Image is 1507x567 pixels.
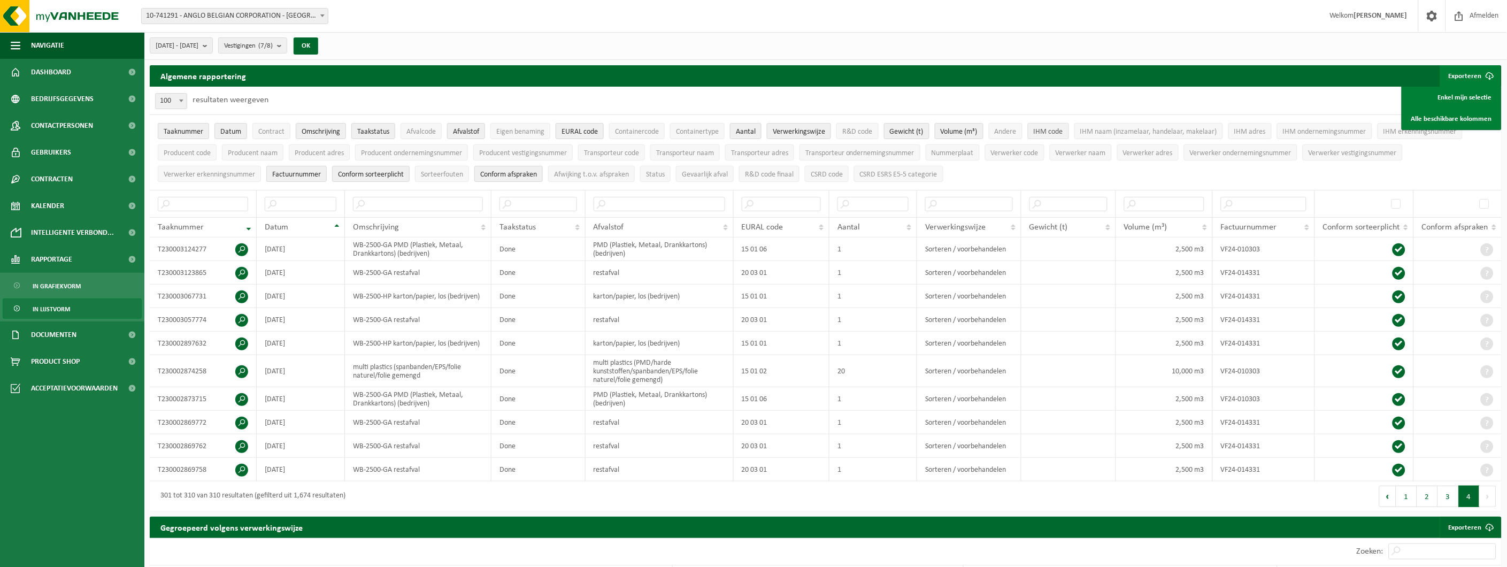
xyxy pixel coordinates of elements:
[1123,149,1173,157] span: Verwerker adres
[586,237,734,261] td: PMD (Plastiek, Metaal, Drankkartons) (bedrijven)
[257,237,345,261] td: [DATE]
[829,458,917,481] td: 1
[734,237,830,261] td: 15 01 06
[799,144,920,160] button: Transporteur ondernemingsnummerTransporteur ondernemingsnummer : Activate to sort
[150,517,313,538] h2: Gegroepeerd volgens verwerkingswijze
[884,123,929,139] button: Gewicht (t)Gewicht (t): Activate to sort
[156,38,198,54] span: [DATE] - [DATE]
[31,166,73,193] span: Contracten
[1116,237,1213,261] td: 2,500 m3
[917,261,1021,285] td: Sorteren / voorbehandelen
[302,128,340,136] span: Omschrijving
[1116,308,1213,332] td: 2,500 m3
[676,166,734,182] button: Gevaarlijk afval : Activate to sort
[1034,128,1063,136] span: IHM code
[1213,458,1315,481] td: VF24-014331
[150,434,257,458] td: T230002869762
[491,261,585,285] td: Done
[586,411,734,434] td: restafval
[31,193,64,219] span: Kalender
[31,246,72,273] span: Rapportage
[1354,12,1408,20] strong: [PERSON_NAME]
[734,355,830,387] td: 15 01 02
[491,434,585,458] td: Done
[615,128,659,136] span: Containercode
[257,332,345,355] td: [DATE]
[1221,223,1277,232] span: Factuurnummer
[33,276,81,296] span: In grafiekvorm
[474,166,543,182] button: Conform afspraken : Activate to sort
[1480,486,1496,507] button: Next
[562,128,598,136] span: EURAL code
[252,123,290,139] button: ContractContract: Activate to sort
[158,223,204,232] span: Taaknummer
[829,387,917,411] td: 1
[734,411,830,434] td: 20 03 01
[257,355,345,387] td: [DATE]
[3,298,142,319] a: In lijstvorm
[357,128,389,136] span: Taakstatus
[401,123,442,139] button: AfvalcodeAfvalcode: Activate to sort
[1228,123,1272,139] button: IHM adresIHM adres: Activate to sort
[890,128,924,136] span: Gewicht (t)
[1028,123,1069,139] button: IHM codeIHM code: Activate to sort
[150,308,257,332] td: T230003057774
[670,123,725,139] button: ContainertypeContainertype: Activate to sort
[1438,486,1459,507] button: 3
[257,261,345,285] td: [DATE]
[829,332,917,355] td: 1
[941,128,978,136] span: Volume (m³)
[829,237,917,261] td: 1
[158,166,261,182] button: Verwerker erkenningsnummerVerwerker erkenningsnummer: Activate to sort
[421,171,463,179] span: Sorteerfouten
[150,237,257,261] td: T230003124277
[1303,144,1403,160] button: Verwerker vestigingsnummerVerwerker vestigingsnummer: Activate to sort
[1277,123,1372,139] button: IHM ondernemingsnummerIHM ondernemingsnummer: Activate to sort
[739,166,799,182] button: R&D code finaalR&amp;D code finaal: Activate to sort
[917,387,1021,411] td: Sorteren / voorbehandelen
[594,223,624,232] span: Afvalstof
[586,458,734,481] td: restafval
[556,123,604,139] button: EURAL codeEURAL code: Activate to sort
[480,171,537,179] span: Conform afspraken
[773,128,825,136] span: Verwerkingswijze
[640,166,671,182] button: StatusStatus: Activate to sort
[257,308,345,332] td: [DATE]
[258,128,285,136] span: Contract
[586,355,734,387] td: multi plastics (PMD/harde kunststoffen/spanbanden/EPS/folie naturel/folie gemengd)
[1440,65,1501,87] button: Exporteren
[453,128,479,136] span: Afvalstof
[33,299,70,319] span: In lijstvorm
[609,123,665,139] button: ContainercodeContainercode: Activate to sort
[295,149,344,157] span: Producent adres
[228,149,278,157] span: Producent naam
[836,123,879,139] button: R&D codeR&amp;D code: Activate to sort
[345,285,492,308] td: WB-2500-HP karton/papier, los (bedrijven)
[730,123,762,139] button: AantalAantal: Activate to sort
[491,308,585,332] td: Done
[554,171,629,179] span: Afwijking t.o.v. afspraken
[491,411,585,434] td: Done
[829,355,917,387] td: 20
[991,149,1039,157] span: Verwerker code
[656,149,714,157] span: Transporteur naam
[548,166,635,182] button: Afwijking t.o.v. afsprakenAfwijking t.o.v. afspraken: Activate to sort
[351,123,395,139] button: TaakstatusTaakstatus: Activate to sort
[985,144,1044,160] button: Verwerker codeVerwerker code: Activate to sort
[917,411,1021,434] td: Sorteren / voorbehandelen
[345,458,492,481] td: WB-2500-GA restafval
[578,144,645,160] button: Transporteur codeTransporteur code: Activate to sort
[1190,149,1291,157] span: Verwerker ondernemingsnummer
[1309,149,1397,157] span: Verwerker vestigingsnummer
[345,355,492,387] td: multi plastics (spanbanden/EPS/folie naturel/folie gemengd
[338,171,404,179] span: Conform sorteerplicht
[1234,128,1266,136] span: IHM adres
[193,96,268,104] label: resultaten weergeven
[406,128,436,136] span: Afvalcode
[222,144,283,160] button: Producent naamProducent naam: Activate to sort
[150,387,257,411] td: T230002873715
[296,123,346,139] button: OmschrijvingOmschrijving: Activate to sort
[734,434,830,458] td: 20 03 01
[676,128,719,136] span: Containertype
[1213,285,1315,308] td: VF24-014331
